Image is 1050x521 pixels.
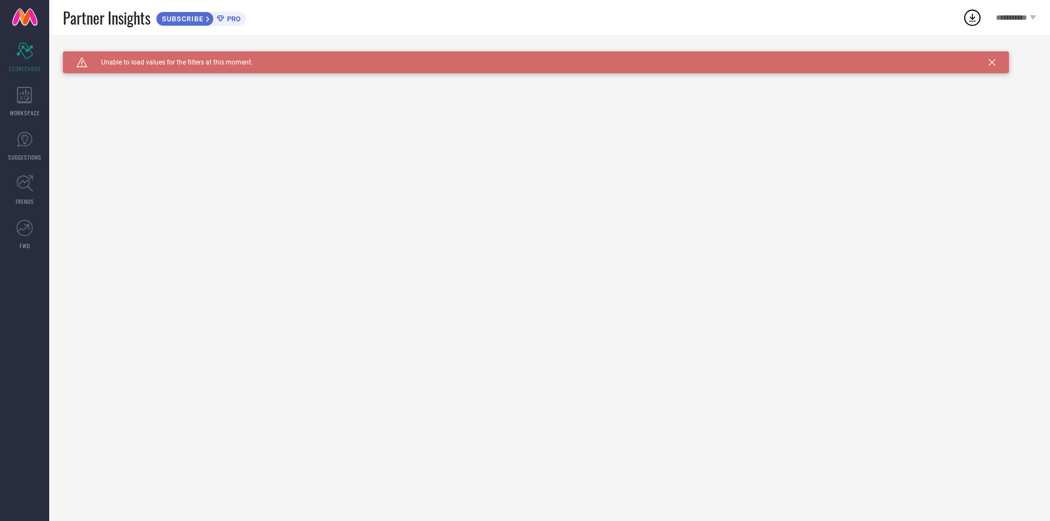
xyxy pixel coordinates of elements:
[224,15,241,23] span: PRO
[156,9,246,26] a: SUBSCRIBEPRO
[8,153,42,161] span: SUGGESTIONS
[87,58,253,66] span: Unable to load values for the filters at this moment.
[15,197,34,206] span: TRENDS
[63,51,1036,60] div: Unable to load filters at this moment. Please try later.
[20,242,30,250] span: FWD
[63,7,150,29] span: Partner Insights
[156,15,206,23] span: SUBSCRIBE
[10,109,40,117] span: WORKSPACE
[9,65,41,73] span: SCORECARDS
[962,8,982,27] div: Open download list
